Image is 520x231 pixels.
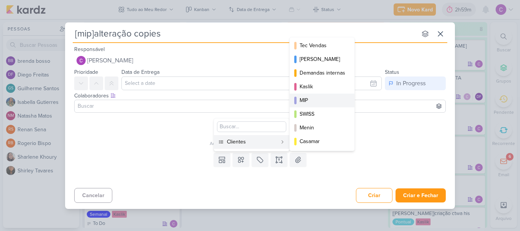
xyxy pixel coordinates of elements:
input: Buscar [76,102,444,111]
button: Criar [356,188,392,203]
div: Colaboradores [74,92,446,100]
label: Status [385,69,399,75]
label: Prioridade [74,69,98,75]
span: [PERSON_NAME] [87,56,133,65]
div: In Progress [396,79,426,88]
button: SWISS [290,107,354,121]
div: Adicione um item abaixo ou selecione um template [74,140,450,147]
button: Tec Vendas [290,39,354,53]
button: Casamar [290,135,354,148]
button: Clientes [214,135,289,149]
div: Menin [300,124,345,132]
input: Kard Sem Título [73,27,417,41]
label: Data de Entrega [121,69,160,75]
div: Esse kard não possui nenhum item [74,131,450,140]
div: Kaslik [300,83,345,91]
div: [PERSON_NAME] [300,55,345,63]
label: Responsável [74,46,105,53]
button: Cancelar [74,188,112,203]
button: [PERSON_NAME] [290,53,354,66]
button: In Progress [385,76,446,90]
div: Clientes [227,138,277,146]
button: Demandas internas [290,66,354,80]
button: Criar e Fechar [396,188,446,202]
button: [PERSON_NAME] [74,54,446,67]
div: Casamar [300,137,345,145]
img: Carlos Lima [77,56,86,65]
div: Tec Vendas [300,41,345,49]
div: SWISS [300,110,345,118]
input: Buscar... [217,121,286,132]
button: Kaslik [290,80,354,94]
button: Menin [290,121,354,135]
input: Select a date [121,76,382,90]
button: MIP [290,94,354,107]
div: MIP [300,96,345,104]
div: Demandas internas [300,69,345,77]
